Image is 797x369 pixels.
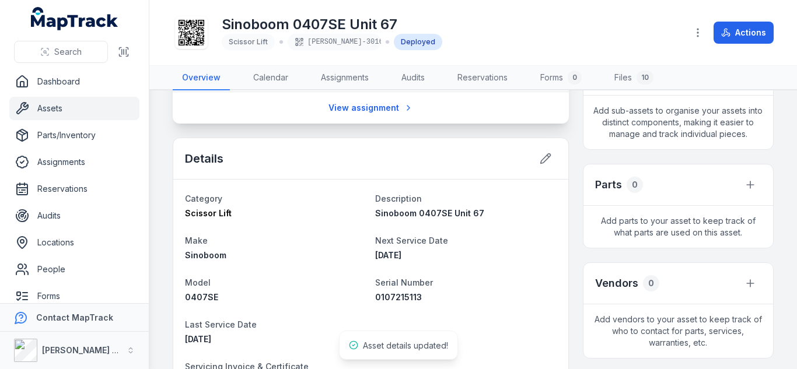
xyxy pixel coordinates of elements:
a: View assignment [321,97,421,119]
time: 01/08/2025, 12:00:00 am [185,334,211,344]
span: Add parts to your asset to keep track of what parts are used on this asset. [583,206,773,248]
span: Last Service Date [185,319,257,329]
a: Assignments [9,150,139,174]
h2: Details [185,150,223,167]
span: Description [375,194,422,203]
span: [DATE] [185,334,211,344]
span: [DATE] [375,250,401,260]
span: 0107215113 [375,292,422,302]
span: Scissor Lift [185,208,232,218]
span: Serial Number [375,277,433,287]
span: Next Service Date [375,236,448,245]
strong: Contact MapTrack [36,312,113,322]
span: Make [185,236,208,245]
div: 0 [643,275,659,291]
button: Actions [714,22,774,44]
button: Search [14,41,108,63]
h3: Parts [595,177,622,193]
span: Add vendors to your asset to keep track of who to contact for parts, services, warranties, etc. [583,304,773,358]
span: Category [185,194,222,203]
strong: [PERSON_NAME] Air [42,345,123,355]
span: Sinoboom [185,250,226,260]
a: Reservations [9,177,139,201]
span: Search [54,46,82,58]
a: Assets [9,97,139,120]
a: Calendar [244,66,298,90]
h1: Sinoboom 0407SE Unit 67 [222,15,442,34]
a: Overview [173,66,230,90]
a: MapTrack [31,7,118,30]
span: Model [185,277,211,287]
a: Audits [9,204,139,227]
div: 0 [568,71,582,85]
div: Deployed [394,34,442,50]
a: Reservations [448,66,517,90]
div: 0 [627,177,643,193]
span: Asset details updated! [363,340,448,350]
h3: Vendors [595,275,638,291]
a: Dashboard [9,70,139,93]
a: Forms [9,284,139,308]
div: 10 [637,71,653,85]
span: 0407SE [185,292,218,302]
span: Sinoboom 0407SE Unit 67 [375,208,484,218]
a: Locations [9,231,139,254]
a: Parts/Inventory [9,124,139,147]
a: Assignments [312,66,378,90]
a: Files10 [605,66,663,90]
div: [PERSON_NAME]-3016 [288,34,381,50]
a: Forms0 [531,66,591,90]
time: 01/11/2025, 12:00:00 am [375,250,401,260]
a: Audits [392,66,434,90]
span: Add sub-assets to organise your assets into distinct components, making it easier to manage and t... [583,96,773,149]
a: People [9,258,139,281]
span: Scissor Lift [229,37,268,46]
